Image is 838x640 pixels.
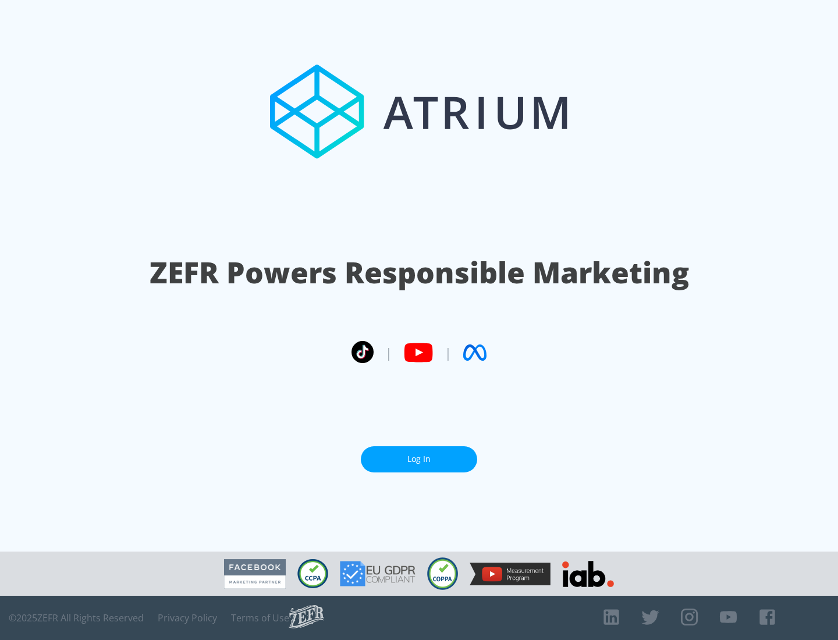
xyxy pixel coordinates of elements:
img: GDPR Compliant [340,561,416,586]
a: Privacy Policy [158,612,217,624]
a: Terms of Use [231,612,289,624]
img: CCPA Compliant [297,559,328,588]
span: | [445,344,452,361]
img: COPPA Compliant [427,557,458,590]
img: Facebook Marketing Partner [224,559,286,589]
img: IAB [562,561,614,587]
h1: ZEFR Powers Responsible Marketing [150,253,689,293]
img: YouTube Measurement Program [470,563,551,585]
a: Log In [361,446,477,472]
span: © 2025 ZEFR All Rights Reserved [9,612,144,624]
span: | [385,344,392,361]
